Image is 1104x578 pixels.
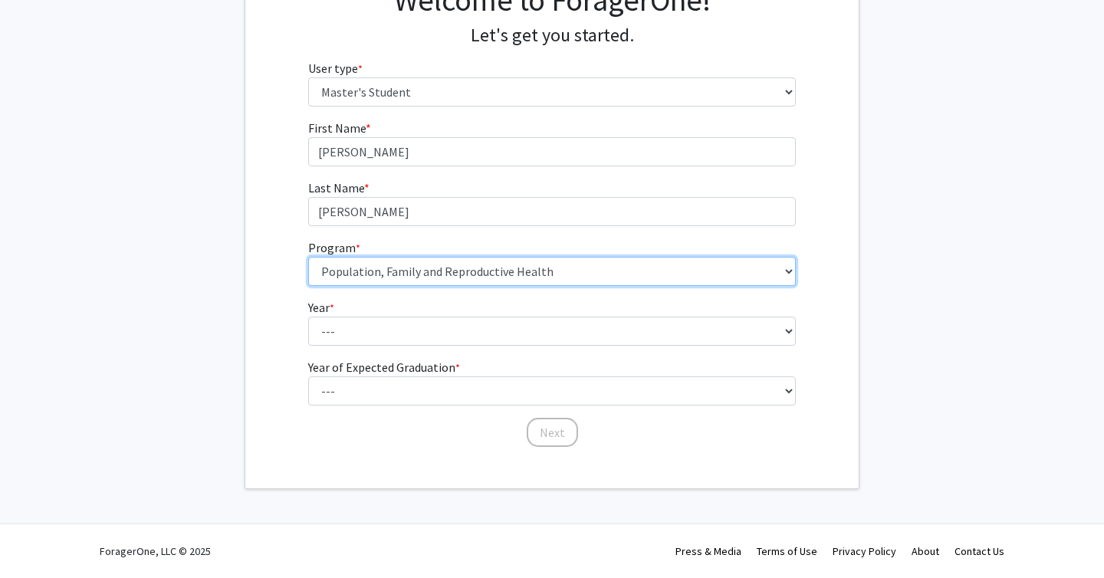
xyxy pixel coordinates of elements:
a: Terms of Use [757,544,817,558]
div: ForagerOne, LLC © 2025 [100,524,211,578]
a: Privacy Policy [833,544,896,558]
a: Contact Us [955,544,1004,558]
span: First Name [308,120,366,136]
span: Last Name [308,180,364,195]
h4: Let's get you started. [308,25,797,47]
label: Program [308,238,360,257]
label: Year of Expected Graduation [308,358,460,376]
iframe: Chat [11,509,65,567]
label: User type [308,59,363,77]
button: Next [527,418,578,447]
a: About [912,544,939,558]
a: Press & Media [675,544,741,558]
label: Year [308,298,334,317]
